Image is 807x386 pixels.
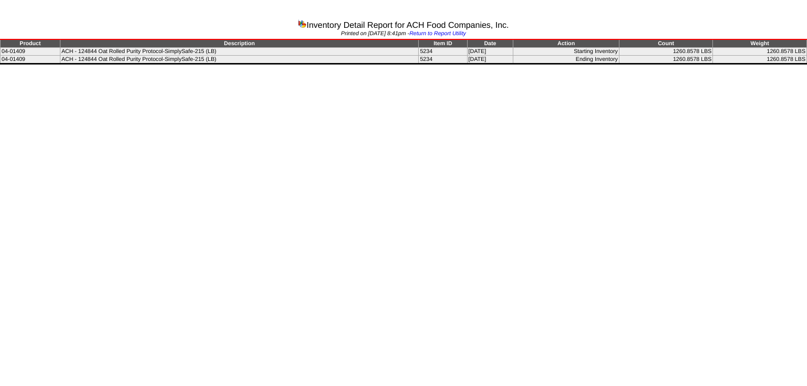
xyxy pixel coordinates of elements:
td: Item ID [419,39,467,48]
td: 5234 [419,56,467,64]
td: 5234 [419,48,467,56]
td: Weight [713,39,807,48]
img: graph.gif [298,19,306,28]
td: [DATE] [467,48,513,56]
td: 04-01409 [1,56,60,64]
td: Count [619,39,713,48]
td: 1260.8578 LBS [619,48,713,56]
td: [DATE] [467,56,513,64]
td: ACH - 124844 Oat Rolled Purity Protocol-SimplySafe-215 (LB) [60,56,419,64]
td: 04-01409 [1,48,60,56]
td: Ending Inventory [513,56,619,64]
td: ACH - 124844 Oat Rolled Purity Protocol-SimplySafe-215 (LB) [60,48,419,56]
td: Starting Inventory [513,48,619,56]
td: 1260.8578 LBS [619,56,713,64]
td: 1260.8578 LBS [713,48,807,56]
td: Product [1,39,60,48]
td: Date [467,39,513,48]
a: Return to Report Utility [409,30,466,37]
td: Action [513,39,619,48]
td: Description [60,39,419,48]
td: 1260.8578 LBS [713,56,807,64]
